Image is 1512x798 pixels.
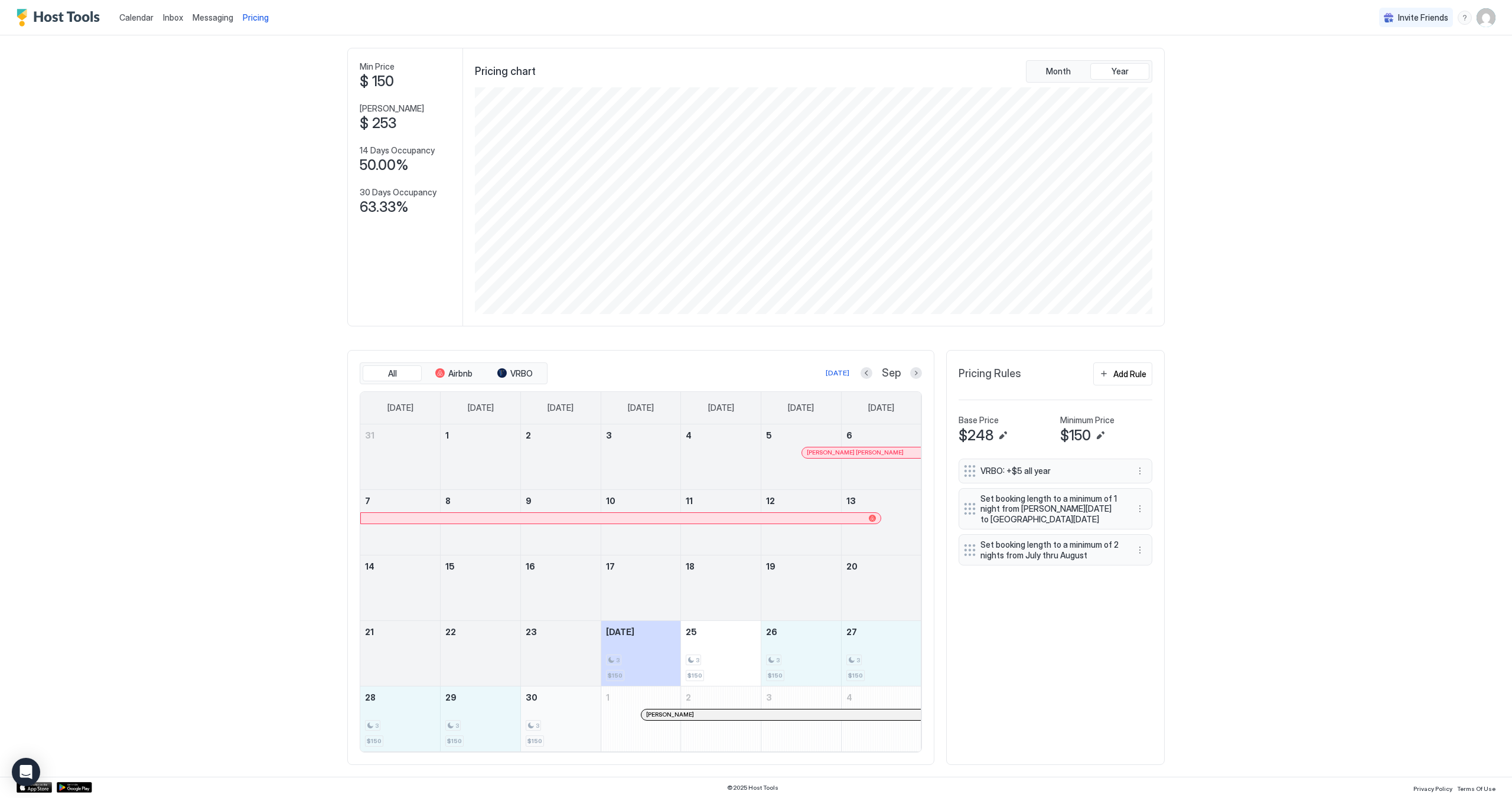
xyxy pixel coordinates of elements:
a: September 10, 2025 [601,490,681,512]
a: Privacy Policy [1413,781,1452,794]
span: 1 [445,430,449,440]
button: VRBO [485,365,545,382]
span: Pricing [243,12,269,23]
span: 50.00% [360,156,409,174]
a: September 5, 2025 [761,424,841,446]
span: 3 [766,692,772,702]
button: All [363,365,422,382]
span: Privacy Policy [1413,785,1452,792]
td: September 22, 2025 [441,620,521,686]
td: September 18, 2025 [681,555,761,620]
button: Edit [996,429,1010,443]
span: [PERSON_NAME] [PERSON_NAME] [807,449,904,456]
td: September 24, 2025 [601,620,681,686]
span: 4 [846,692,852,702]
span: 13 [846,496,856,506]
a: Tuesday [536,392,585,424]
span: VRBO: +$5 all year [980,466,1121,476]
span: 28 [365,692,376,702]
td: September 6, 2025 [841,424,921,490]
span: 16 [526,561,535,571]
span: 3 [375,722,379,730]
td: September 11, 2025 [681,489,761,555]
button: Next month [910,367,922,379]
span: 9 [526,496,532,506]
div: User profile [1477,8,1495,27]
td: September 25, 2025 [681,620,761,686]
a: October 1, 2025 [601,686,681,708]
span: 31 [365,430,374,440]
a: Friday [776,392,826,424]
span: 8 [445,496,451,506]
a: October 4, 2025 [842,686,921,708]
a: Host Tools Logo [17,9,105,27]
span: [DATE] [868,403,894,413]
span: 3 [776,656,780,664]
a: September 28, 2025 [360,686,440,708]
a: Wednesday [616,392,666,424]
div: menu [1458,11,1472,25]
a: Saturday [856,392,906,424]
span: 14 Days Occupancy [360,145,435,156]
span: 10 [606,496,615,506]
td: September 13, 2025 [841,489,921,555]
div: Add Rule [1113,368,1146,380]
span: Our Home On Bellaire [347,18,463,36]
span: All [388,368,397,379]
span: [DATE] [788,403,814,413]
span: 20 [846,561,858,571]
span: [DATE] [548,403,573,413]
span: $150 [1060,427,1091,444]
a: September 20, 2025 [842,555,921,577]
span: 26 [766,627,777,637]
span: Month [1046,66,1071,77]
span: Pricing Rules [959,367,1021,381]
a: September 2, 2025 [521,424,601,446]
td: September 20, 2025 [841,555,921,620]
td: September 17, 2025 [601,555,681,620]
td: September 29, 2025 [441,686,521,751]
a: September 22, 2025 [441,621,520,643]
span: $150 [848,672,863,679]
span: $150 [527,737,542,745]
span: [DATE] [606,627,634,637]
div: tab-group [1026,60,1152,83]
a: September 8, 2025 [441,490,520,512]
a: October 2, 2025 [681,686,761,708]
span: Invite Friends [1398,12,1448,23]
a: September 1, 2025 [441,424,520,446]
a: September 14, 2025 [360,555,440,577]
span: $150 [447,737,462,745]
td: September 5, 2025 [761,424,842,490]
span: 3 [455,722,459,730]
button: More options [1133,543,1147,557]
a: Calendar [119,11,154,24]
td: August 31, 2025 [360,424,441,490]
a: September 12, 2025 [761,490,841,512]
a: September 4, 2025 [681,424,761,446]
span: Sep [882,367,901,380]
div: [DATE] [826,368,849,378]
td: September 28, 2025 [360,686,441,751]
a: September 21, 2025 [360,621,440,643]
button: More options [1133,464,1147,478]
span: 30 [526,692,537,702]
div: menu [1133,543,1147,557]
div: Open Intercom Messenger [12,758,40,786]
a: Messaging [193,11,233,24]
span: Min Price [360,61,395,72]
span: Airbnb [448,368,472,379]
td: October 4, 2025 [841,686,921,751]
a: September 13, 2025 [842,490,921,512]
span: 3 [696,656,699,664]
span: 5 [766,430,772,440]
td: September 7, 2025 [360,489,441,555]
span: 7 [365,496,370,506]
span: Terms Of Use [1457,785,1495,792]
button: Edit [1093,429,1107,443]
button: More options [1133,502,1147,516]
a: September 9, 2025 [521,490,601,512]
span: 15 [445,561,455,571]
td: September 19, 2025 [761,555,842,620]
a: Terms Of Use [1457,781,1495,794]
